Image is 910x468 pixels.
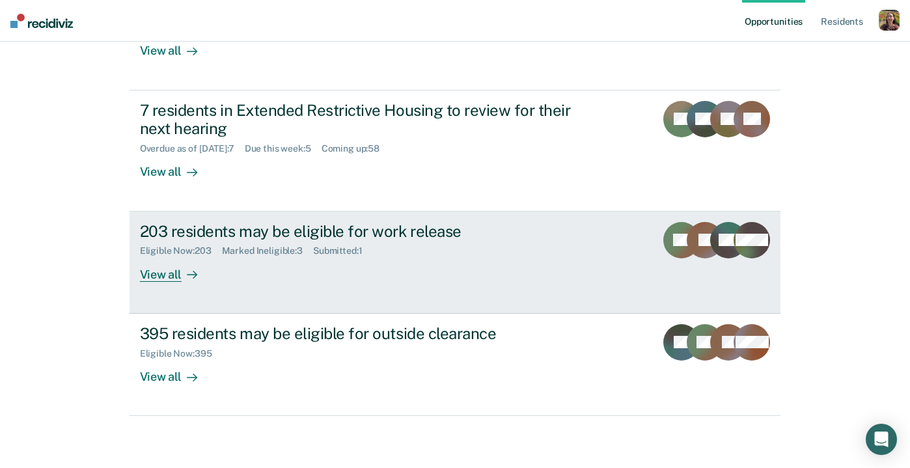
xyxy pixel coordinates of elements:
[140,33,213,59] div: View all
[130,212,781,314] a: 203 residents may be eligible for work releaseEligible Now:203Marked Ineligible:3Submitted:1View all
[130,90,781,212] a: 7 residents in Extended Restrictive Housing to review for their next hearingOverdue as of [DATE]:...
[140,245,222,256] div: Eligible Now : 203
[140,348,223,359] div: Eligible Now : 395
[140,222,597,241] div: 203 residents may be eligible for work release
[313,245,373,256] div: Submitted : 1
[10,14,73,28] img: Recidiviz
[866,424,897,455] div: Open Intercom Messenger
[140,324,597,343] div: 395 residents may be eligible for outside clearance
[140,143,245,154] div: Overdue as of [DATE] : 7
[140,256,213,282] div: View all
[322,143,390,154] div: Coming up : 58
[222,245,313,256] div: Marked Ineligible : 3
[245,143,322,154] div: Due this week : 5
[140,101,597,139] div: 7 residents in Extended Restrictive Housing to review for their next hearing
[140,154,213,180] div: View all
[140,359,213,384] div: View all
[130,314,781,416] a: 395 residents may be eligible for outside clearanceEligible Now:395View all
